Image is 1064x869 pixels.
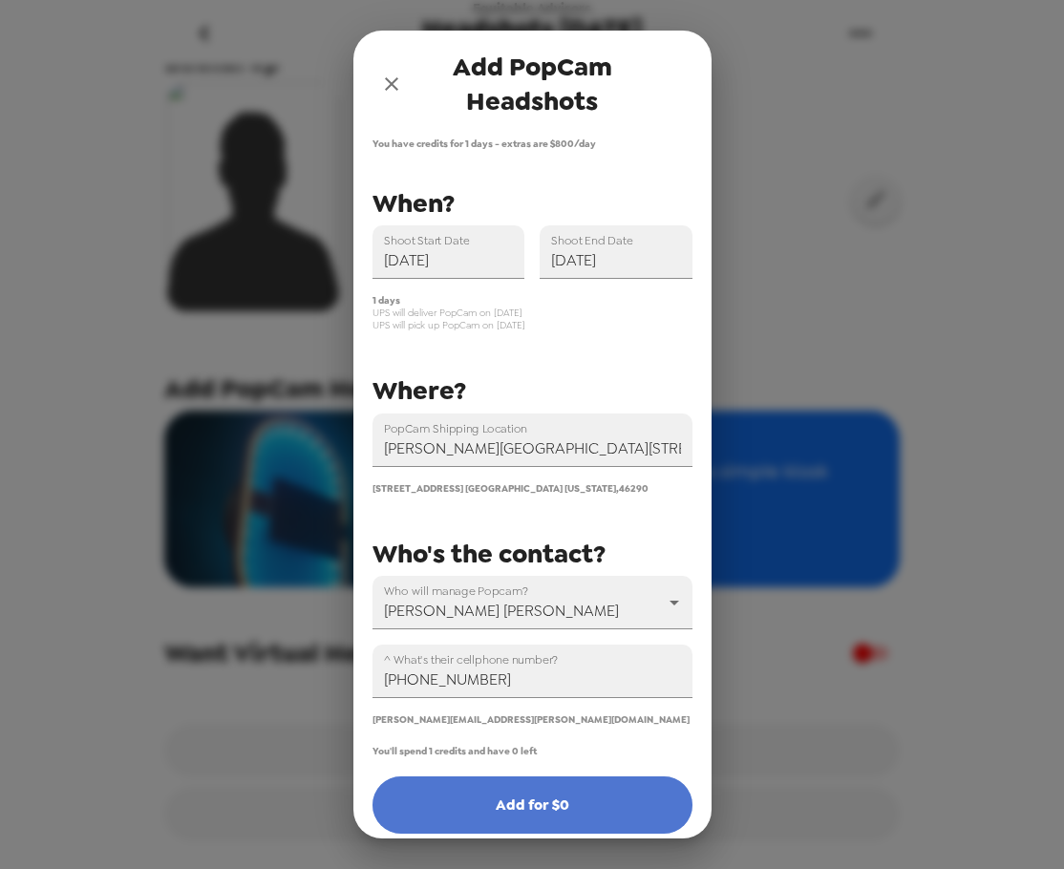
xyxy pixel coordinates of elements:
span: Add PopCam Headshots [411,50,654,118]
label: ^ What's their cellphone number? [384,651,558,668]
span: You'll spend 1 credits and have 0 left [372,745,537,757]
input: Drury Plaza Hotel Indianapolis Carmel [372,413,692,467]
label: PopCam Shipping Location [384,420,527,436]
span: [STREET_ADDRESS] [GEOGRAPHIC_DATA] [US_STATE] , 46290 [372,482,649,495]
span: UPS will pick up PopCam on [DATE] [372,319,692,331]
button: close [372,65,411,103]
button: Add for $0 [372,776,692,834]
span: Who's the contact? [372,537,606,571]
input: Choose date, selected date is Sep 30, 2025 [372,225,525,279]
label: Shoot End Date [551,232,633,248]
input: Choose date, selected date is Sep 30, 2025 [540,225,692,279]
span: You have credits for 1 days - extras are $ 800 /day [372,138,692,150]
span: [PERSON_NAME][EMAIL_ADDRESS][PERSON_NAME][DOMAIN_NAME] [372,713,690,726]
span: 1 days [372,294,692,307]
span: When? [372,186,455,221]
span: Where? [372,373,466,408]
div: [PERSON_NAME] [PERSON_NAME] [372,576,692,629]
span: UPS will deliver PopCam on [DATE] [372,307,692,319]
label: Who will manage Popcam? [384,583,528,599]
label: Shoot Start Date [384,232,469,248]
